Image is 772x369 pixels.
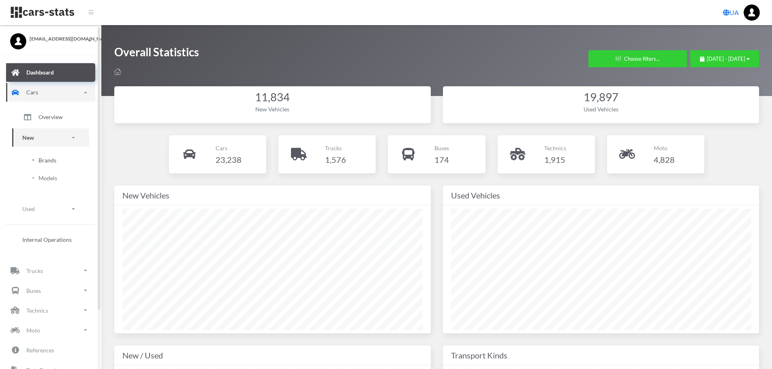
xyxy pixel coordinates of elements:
div: 19,897 [451,90,751,105]
a: Moto [6,321,95,339]
h4: 1,915 [544,153,566,166]
div: New / Used [122,349,423,362]
span: Overview [38,113,63,121]
span: Models [38,174,57,182]
a: Used [12,200,89,218]
span: Internal Operations [22,235,72,244]
p: Dashboard [26,67,54,77]
span: [DATE] - [DATE] [707,55,745,62]
p: New [22,132,34,143]
p: Cars [26,87,38,97]
h4: 4,828 [654,153,675,166]
a: Dashboard [6,63,95,82]
div: 11,834 [122,90,423,105]
span: [EMAIL_ADDRESS][DOMAIN_NAME] [30,35,91,43]
img: ... [744,4,760,21]
button: [DATE] - [DATE] [690,50,759,67]
a: Brands [18,152,83,169]
h4: 174 [434,153,449,166]
a: Technics [6,301,95,320]
h4: 23,238 [216,153,242,166]
h4: 1,576 [325,153,346,166]
div: New Vehicles [122,189,423,202]
a: Trucks [6,261,95,280]
span: Brands [38,156,56,164]
p: Used [22,204,35,214]
p: Cars [216,143,242,153]
div: Used Vehicles [451,105,751,113]
div: Transport Kinds [451,349,751,362]
p: Buses [434,143,449,153]
h1: Overall Statistics [114,45,199,64]
a: Models [18,170,83,186]
p: Technics [26,305,48,316]
p: Moto [26,325,40,335]
p: Trucks [26,266,43,276]
a: Overview [12,107,89,127]
p: Moto [654,143,675,153]
a: UA [720,4,742,21]
div: Used Vehicles [451,189,751,202]
button: Choose filters... [588,50,687,67]
a: Buses [6,281,95,300]
a: Internal Operations [12,231,89,248]
a: [EMAIL_ADDRESS][DOMAIN_NAME] [10,33,91,43]
p: References [26,345,54,355]
a: New [12,128,89,147]
a: References [6,341,95,359]
a: Cars [6,83,95,102]
p: Buses [26,286,41,296]
img: navbar brand [10,6,75,19]
p: Technics [544,143,566,153]
p: Trucks [325,143,346,153]
div: New Vehicles [122,105,423,113]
